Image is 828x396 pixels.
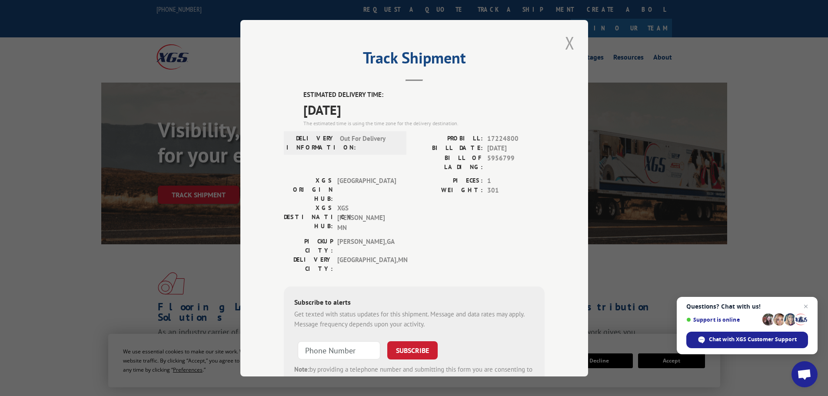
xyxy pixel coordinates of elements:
span: 17224800 [487,133,545,143]
span: Chat with XGS Customer Support [686,332,808,348]
div: The estimated time is using the time zone for the delivery destination. [303,119,545,127]
h2: Track Shipment [284,52,545,68]
span: [DATE] [303,100,545,119]
span: Support is online [686,316,759,323]
label: BILL OF LADING: [414,153,483,171]
a: Open chat [791,361,818,387]
label: BILL DATE: [414,143,483,153]
div: Subscribe to alerts [294,297,534,309]
span: XGS [PERSON_NAME] MN [337,203,396,233]
button: SUBSCRIBE [387,341,438,359]
label: WEIGHT: [414,186,483,196]
span: [DATE] [487,143,545,153]
label: DELIVERY INFORMATION: [286,133,336,152]
label: DELIVERY CITY: [284,255,333,273]
span: Out For Delivery [340,133,399,152]
span: 5956799 [487,153,545,171]
div: by providing a telephone number and submitting this form you are consenting to be contacted by SM... [294,365,534,394]
label: XGS ORIGIN HUB: [284,176,333,203]
label: PIECES: [414,176,483,186]
span: 1 [487,176,545,186]
label: ESTIMATED DELIVERY TIME: [303,90,545,100]
label: PICKUP CITY: [284,237,333,255]
label: XGS DESTINATION HUB: [284,203,333,233]
span: Questions? Chat with us! [686,303,808,310]
span: Chat with XGS Customer Support [709,336,797,343]
span: [PERSON_NAME] , GA [337,237,396,255]
strong: Note: [294,365,309,373]
button: Close modal [562,31,577,55]
label: PROBILL: [414,133,483,143]
span: 301 [487,186,545,196]
div: Get texted with status updates for this shipment. Message and data rates may apply. Message frequ... [294,309,534,329]
input: Phone Number [298,341,380,359]
span: [GEOGRAPHIC_DATA] [337,176,396,203]
span: [GEOGRAPHIC_DATA] , MN [337,255,396,273]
